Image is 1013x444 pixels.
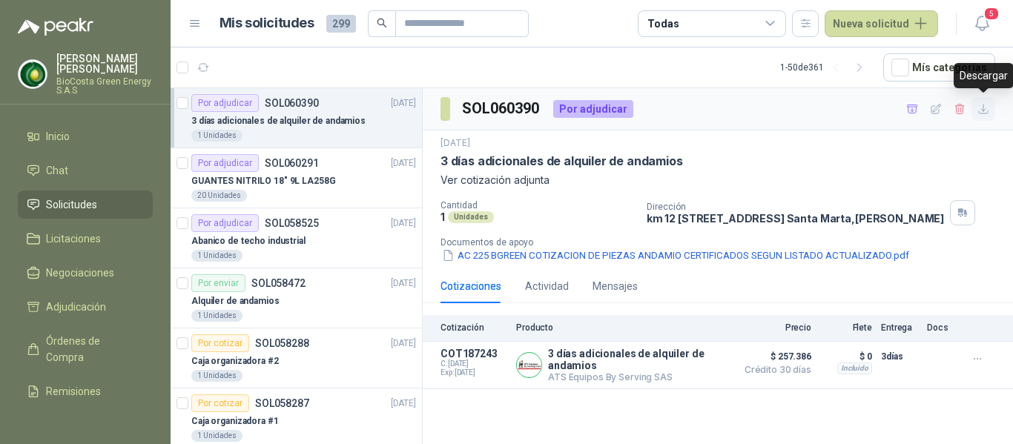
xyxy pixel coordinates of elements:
p: km 12 [STREET_ADDRESS] Santa Marta , [PERSON_NAME] [647,212,944,225]
div: Todas [647,16,679,32]
a: Por cotizarSOL058288[DATE] Caja organizadora #21 Unidades [171,328,422,388]
div: Incluido [837,362,872,374]
div: Por enviar [191,274,245,292]
p: BioCosta Green Energy S.A.S [56,77,153,95]
span: Chat [46,162,68,179]
span: 5 [983,7,1000,21]
p: [DATE] [391,96,416,110]
p: Precio [737,322,811,333]
div: Por adjudicar [553,100,633,118]
p: Caja organizadora #1 [191,414,279,428]
span: Solicitudes [46,196,97,213]
p: SOL060291 [265,158,319,168]
p: 3 días adicionales de alquiler de andamios [548,348,728,371]
span: Negociaciones [46,265,114,281]
h1: Mis solicitudes [220,13,314,34]
p: Docs [927,322,957,333]
div: Por cotizar [191,394,249,412]
p: Cotización [440,322,507,333]
p: SOL058287 [255,398,309,408]
div: Mensajes [593,278,638,294]
p: [DATE] [391,337,416,351]
span: search [377,18,387,28]
span: 299 [326,15,356,33]
a: Por enviarSOL058472[DATE] Alquiler de andamios1 Unidades [171,268,422,328]
img: Logo peakr [18,18,93,36]
p: Producto [516,322,728,333]
div: Por cotizar [191,334,249,352]
p: Alquiler de andamios [191,294,280,308]
a: Negociaciones [18,259,153,287]
a: Inicio [18,122,153,150]
a: Adjudicación [18,293,153,321]
div: Cotizaciones [440,278,501,294]
p: COT187243 [440,348,507,359]
span: Licitaciones [46,231,101,247]
p: 1 [440,211,445,223]
a: Licitaciones [18,225,153,253]
p: Flete [820,322,872,333]
button: Nueva solicitud [825,10,938,37]
p: Dirección [647,202,944,212]
p: Abanico de techo industrial [191,234,306,248]
p: Cantidad [440,200,635,211]
p: [DATE] [391,156,416,170]
button: Mís categorías [883,53,995,82]
img: Company Logo [517,353,541,377]
p: SOL058472 [251,278,306,288]
p: SOL058525 [265,218,319,228]
p: [DATE] [391,216,416,231]
span: Adjudicación [46,299,106,315]
span: Inicio [46,128,70,145]
p: Caja organizadora #2 [191,354,279,368]
p: Documentos de apoyo [440,237,1007,248]
span: Remisiones [46,383,101,400]
a: Remisiones [18,377,153,405]
p: Entrega [881,322,918,333]
button: AC 225 BGREEN COTIZACION DE PIEZAS ANDAMIO CERTIFICADOS SEGUN LISTADO ACTUALIZADO.pdf [440,248,911,263]
div: 1 Unidades [191,430,242,442]
div: Por adjudicar [191,94,259,112]
p: 3 días [881,348,918,365]
span: Exp: [DATE] [440,368,507,377]
div: Por adjudicar [191,214,259,232]
div: 20 Unidades [191,190,247,202]
div: 1 Unidades [191,310,242,322]
a: Solicitudes [18,190,153,219]
p: Ver cotización adjunta [440,172,995,188]
p: [DATE] [391,276,416,291]
p: [DATE] [440,136,470,150]
p: 3 días adicionales de alquiler de andamios [191,114,366,128]
p: SOL060390 [265,98,319,108]
div: 1 Unidades [191,130,242,142]
a: Por adjudicarSOL060390[DATE] 3 días adicionales de alquiler de andamios1 Unidades [171,88,422,148]
a: Por adjudicarSOL060291[DATE] GUANTES NITRILO 18" 9L LA258G20 Unidades [171,148,422,208]
img: Company Logo [19,60,47,88]
span: $ 257.386 [737,348,811,365]
div: 1 Unidades [191,250,242,262]
div: Actividad [525,278,569,294]
a: Chat [18,156,153,185]
div: 1 - 50 de 361 [780,56,871,79]
span: C: [DATE] [440,359,507,368]
p: 3 días adicionales de alquiler de andamios [440,153,682,169]
button: 5 [969,10,995,37]
div: 1 Unidades [191,370,242,382]
a: Órdenes de Compra [18,327,153,371]
span: Crédito 30 días [737,365,811,374]
div: Por adjudicar [191,154,259,172]
span: Órdenes de Compra [46,333,139,365]
p: $ 0 [820,348,872,365]
p: [DATE] [391,397,416,411]
div: Unidades [448,211,494,223]
h3: SOL060390 [462,97,541,120]
p: GUANTES NITRILO 18" 9L LA258G [191,174,336,188]
p: SOL058288 [255,338,309,348]
p: ATS Equipos By Serving SAS [548,371,728,382]
a: Por adjudicarSOL058525[DATE] Abanico de techo industrial1 Unidades [171,208,422,268]
p: [PERSON_NAME] [PERSON_NAME] [56,53,153,74]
